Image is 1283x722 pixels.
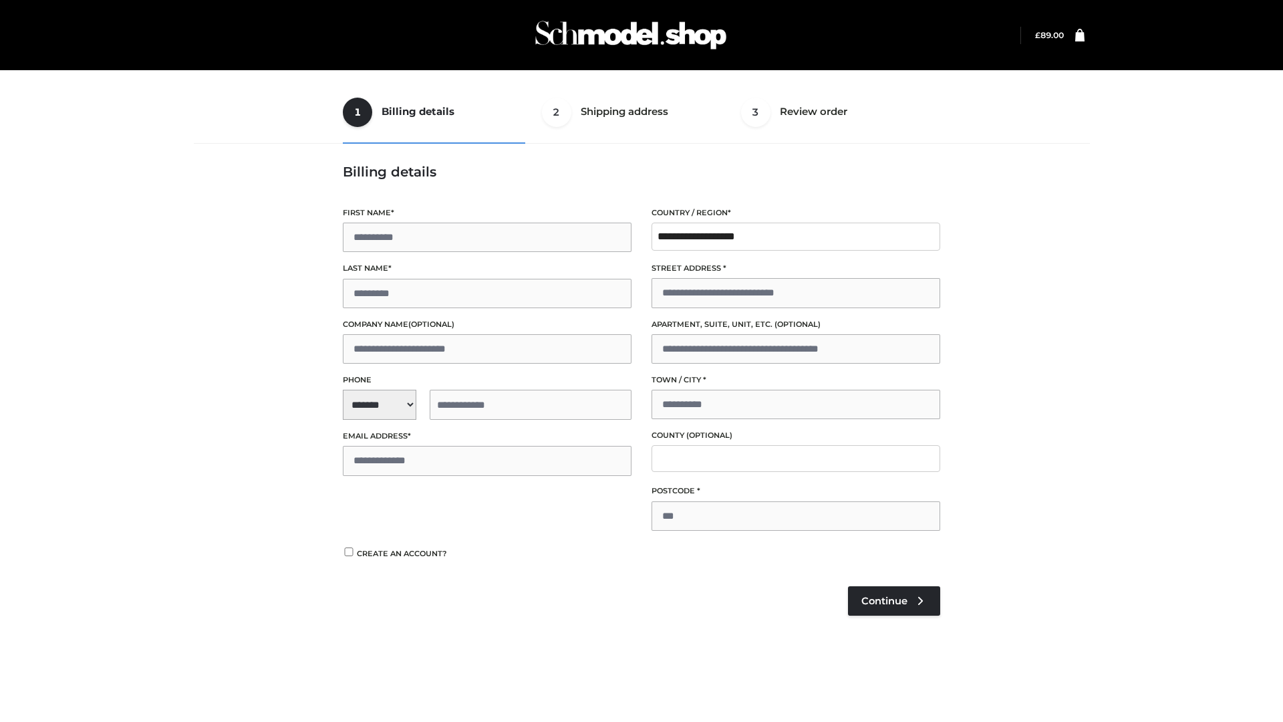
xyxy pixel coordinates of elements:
[343,262,631,275] label: Last name
[357,549,447,558] span: Create an account?
[686,431,732,440] span: (optional)
[652,207,940,219] label: Country / Region
[343,164,940,180] h3: Billing details
[774,320,821,329] span: (optional)
[1035,30,1064,40] bdi: 89.00
[343,374,631,386] label: Phone
[343,207,631,219] label: First name
[848,586,940,616] a: Continue
[343,318,631,331] label: Company name
[1035,30,1040,40] span: £
[343,548,355,556] input: Create an account?
[343,430,631,443] label: Email address
[861,595,907,607] span: Continue
[1035,30,1064,40] a: £89.00
[652,485,940,497] label: Postcode
[652,262,940,275] label: Street address
[652,429,940,442] label: County
[652,318,940,331] label: Apartment, suite, unit, etc.
[408,320,454,329] span: (optional)
[652,374,940,386] label: Town / City
[531,9,731,62] img: Schmodel Admin 964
